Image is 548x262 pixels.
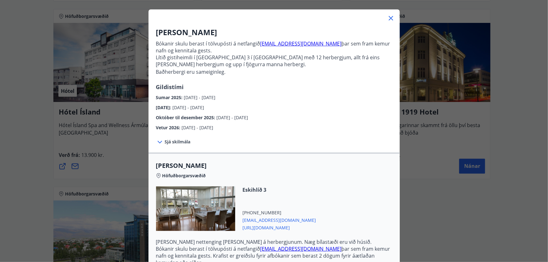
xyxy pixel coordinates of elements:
[156,104,173,110] span: [DATE] :
[156,83,184,91] span: Gildistími
[184,94,216,100] span: [DATE] - [DATE]
[243,186,316,193] span: Eskihlíð 3
[243,216,316,223] span: [EMAIL_ADDRESS][DOMAIN_NAME]
[182,125,214,131] span: [DATE] - [DATE]
[260,40,342,47] a: [EMAIL_ADDRESS][DOMAIN_NAME]
[156,54,392,75] p: Lítið gistiheimili í [GEOGRAPHIC_DATA] 3 í [GEOGRAPHIC_DATA] með 12 herbergjum, allt frá eins [PE...
[156,115,217,120] span: Október til desember 2025 :
[243,210,316,216] span: [PHONE_NUMBER]
[243,223,316,231] span: [URL][DOMAIN_NAME]
[217,115,248,120] span: [DATE] - [DATE]
[156,94,184,100] span: Sumar 2025 :
[156,40,392,54] p: Bókanir skulu berast í tölvupósti á netfangið þar sem fram kemur nafn og kennitala gests.
[156,161,392,170] span: [PERSON_NAME]
[156,27,392,38] h3: [PERSON_NAME]
[162,173,206,179] span: Höfuðborgarsvæðið
[165,139,191,145] span: Sjá skilmála
[173,104,204,110] span: [DATE] - [DATE]
[156,125,182,131] span: Vetur 2026 :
